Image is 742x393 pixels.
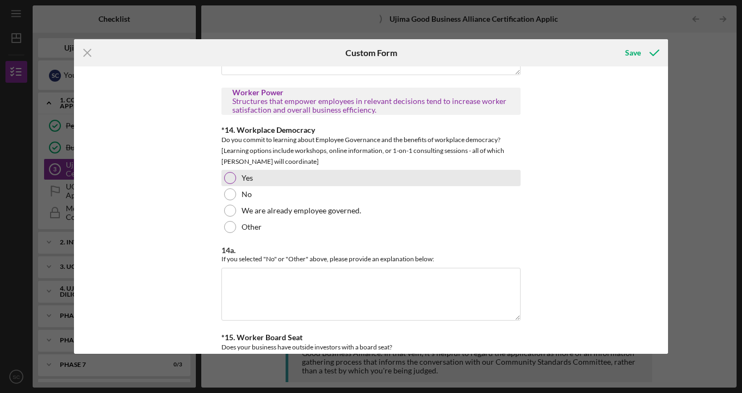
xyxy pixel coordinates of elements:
div: *14. Workplace Democracy [221,126,521,134]
h6: Custom Form [345,48,397,58]
div: If you selected "No" or "Other" above, please provide an explanation below: [221,255,521,263]
div: Does your business have outside investors with a board seat? [221,342,521,353]
div: Save [625,42,641,64]
div: *15. Worker Board Seat [221,333,521,342]
label: Other [242,223,262,231]
div: Structures that empower employees in relevant decisions tend to increase worker satisfaction and ... [232,97,510,114]
div: Do you commit to learning about Employee Governance and the benefits of workplace democracy? [Lea... [221,134,521,167]
label: We are already employee governed. [242,206,361,215]
label: Yes [242,174,253,182]
label: No [242,190,252,199]
div: Worker Power [232,88,510,97]
label: 14a. [221,245,236,255]
button: Save [614,42,668,64]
